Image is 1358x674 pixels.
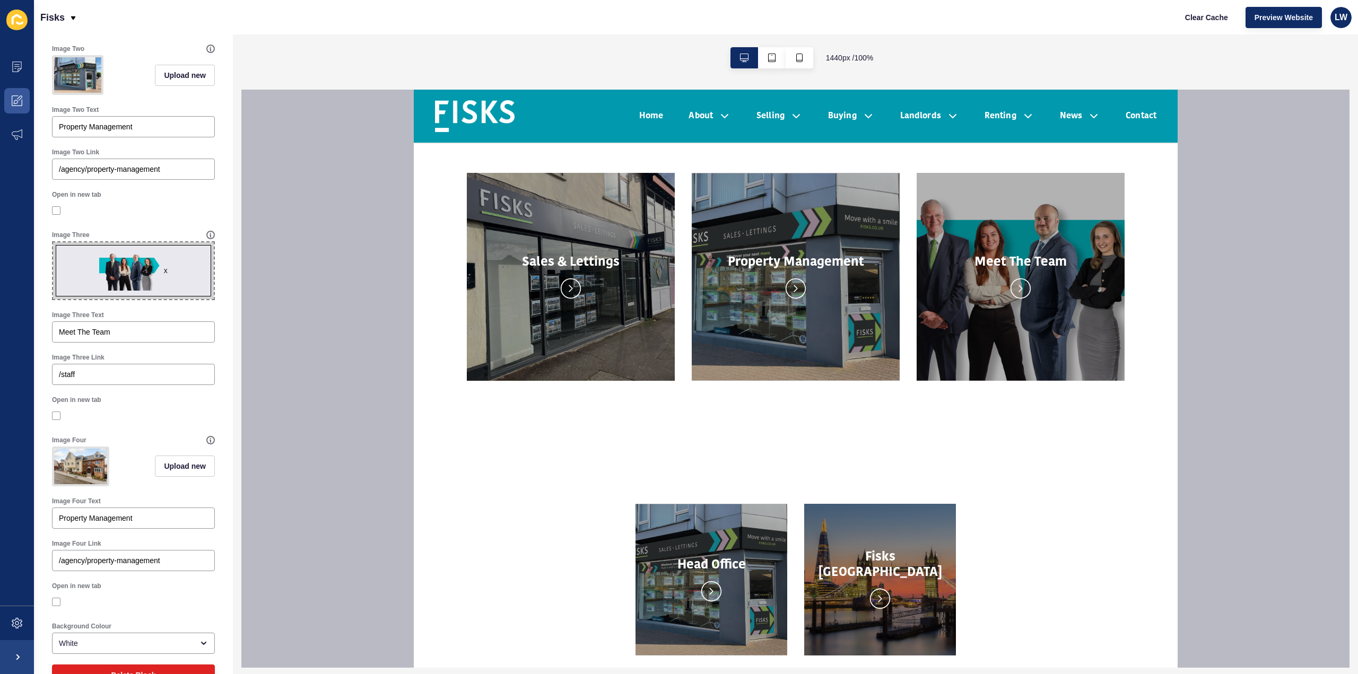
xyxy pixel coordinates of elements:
[52,190,101,199] label: Open in new tab
[1246,7,1322,28] button: Preview Website
[52,539,101,548] label: Image Four Link
[52,633,215,654] div: open menu
[52,311,104,319] label: Image Three Text
[1255,12,1313,23] span: Preview Website
[225,20,250,33] a: Home
[52,396,101,404] label: Open in new tab
[646,20,669,33] a: News
[52,582,101,590] label: Open in new tab
[21,11,101,42] img: Company logo
[40,4,65,31] p: Fisks
[1335,12,1347,23] span: LW
[343,20,371,33] a: Selling
[164,70,206,81] span: Upload new
[1185,12,1228,23] span: Clear Cache
[503,83,711,291] img: Launchpad card image
[571,20,603,33] a: Renting
[52,353,105,362] label: Image Three Link
[826,52,874,63] span: 1440 px / 100 %
[52,231,90,239] label: Image Three
[712,20,743,33] a: Contact
[222,414,373,566] img: Launchpad card image
[414,20,443,33] a: Buying
[54,57,101,93] img: 56949335fea649b1ee846ab436fa6dcf.png
[52,436,86,444] label: Image Four
[52,622,111,631] label: Background Colour
[1176,7,1237,28] button: Clear Cache
[52,148,99,156] label: Image Two Link
[278,83,486,291] img: Launchpad card image
[164,461,206,471] span: Upload new
[164,265,168,276] div: x
[390,414,542,566] img: Launchpad card image
[52,106,99,114] label: Image Two Text
[52,45,84,53] label: Image Two
[275,20,299,33] a: About
[155,65,215,86] button: Upload new
[53,83,261,291] img: Launchpad card image
[155,456,215,477] button: Upload new
[54,449,107,484] img: 7a3cb84a8ade2de48d943afed35aba6c.jpg
[486,20,527,33] a: Landlords
[52,497,101,505] label: Image Four Text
